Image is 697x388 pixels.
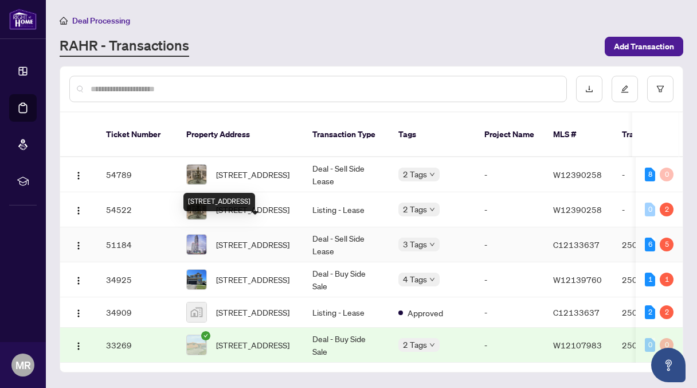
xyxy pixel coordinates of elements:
td: 51184 [97,227,177,262]
img: thumbnail-img [187,270,206,289]
div: 1 [660,273,673,286]
button: Logo [69,336,88,354]
th: Trade Number [613,112,693,157]
img: thumbnail-img [187,165,206,184]
div: [STREET_ADDRESS] [183,193,255,211]
img: Logo [74,342,83,351]
td: - [475,262,544,297]
button: Logo [69,303,88,321]
button: download [576,76,602,102]
th: MLS # [544,112,613,157]
button: Open asap [651,348,686,382]
span: C12133637 [553,307,600,317]
span: C12133637 [553,239,600,250]
td: 2506552 [613,328,693,363]
td: 33269 [97,328,177,363]
button: Logo [69,200,88,219]
td: - [475,157,544,192]
span: download [585,85,593,93]
span: down [429,277,435,282]
span: 4 Tags [403,273,427,286]
span: filter [656,85,664,93]
button: Logo [69,165,88,184]
span: Approved [408,306,443,319]
span: [STREET_ADDRESS] [216,273,289,286]
div: 2 [645,305,655,319]
span: W12390258 [553,169,602,180]
button: Logo [69,270,88,289]
td: - [475,328,544,363]
button: Add Transaction [605,37,683,56]
th: Project Name [475,112,544,157]
span: down [429,342,435,348]
button: filter [647,76,673,102]
th: Transaction Type [303,112,389,157]
span: MR [15,357,31,373]
td: 2508412 [613,227,693,262]
img: thumbnail-img [187,335,206,355]
td: Deal - Sell Side Lease [303,157,389,192]
td: 34925 [97,262,177,297]
span: home [60,17,68,25]
span: [STREET_ADDRESS] [216,306,289,319]
td: Deal - Buy Side Sale [303,328,389,363]
div: 5 [660,238,673,251]
span: Add Transaction [614,37,674,56]
img: Logo [74,241,83,250]
div: 0 [645,338,655,352]
td: Deal - Sell Side Lease [303,227,389,262]
th: Property Address [177,112,303,157]
span: edit [621,85,629,93]
td: 2508412 [613,297,693,328]
div: 2 [660,305,673,319]
td: - [613,157,693,192]
td: - [475,297,544,328]
td: - [613,192,693,227]
span: W12139760 [553,274,602,285]
img: thumbnail-img [187,235,206,254]
span: W12107983 [553,340,602,350]
img: Logo [74,309,83,318]
div: 2 [660,203,673,216]
span: [STREET_ADDRESS] [216,168,289,181]
td: 54522 [97,192,177,227]
span: down [429,172,435,177]
div: 0 [645,203,655,216]
img: logo [9,9,37,30]
td: - [475,227,544,262]
img: thumbnail-img [187,302,206,322]
span: [STREET_ADDRESS] [216,238,289,251]
td: 34909 [97,297,177,328]
span: 2 Tags [403,338,427,351]
span: 2 Tags [403,168,427,181]
span: W12390258 [553,204,602,215]
td: Deal - Buy Side Sale [303,262,389,297]
button: edit [612,76,638,102]
a: RAHR - Transactions [60,36,189,57]
div: 8 [645,168,655,181]
span: [STREET_ADDRESS] [216,339,289,351]
img: Logo [74,206,83,215]
th: Ticket Number [97,112,177,157]
div: 0 [660,338,673,352]
div: 6 [645,238,655,251]
span: down [429,207,435,212]
div: 0 [660,168,673,181]
span: check-circle [201,331,210,340]
span: 2 Tags [403,203,427,216]
td: - [475,192,544,227]
span: down [429,242,435,247]
img: Logo [74,276,83,285]
td: 2507458 [613,262,693,297]
td: Listing - Lease [303,297,389,328]
img: Logo [74,171,83,180]
span: Deal Processing [72,15,130,26]
td: 54789 [97,157,177,192]
button: Logo [69,235,88,254]
span: 3 Tags [403,238,427,251]
td: Listing - Lease [303,192,389,227]
th: Tags [389,112,475,157]
div: 1 [645,273,655,286]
